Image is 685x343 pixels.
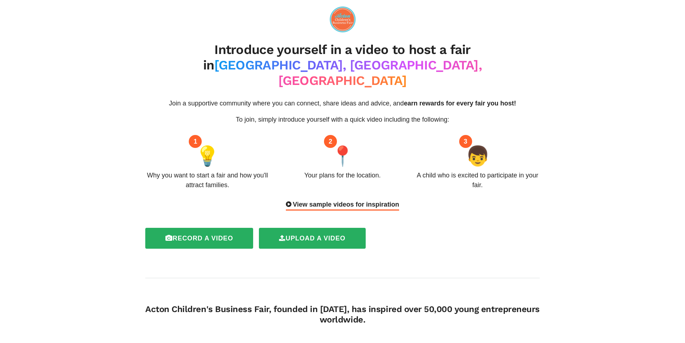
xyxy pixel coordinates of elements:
[259,228,365,249] label: Upload a video
[195,141,219,171] span: 💡
[145,304,540,325] h4: Acton Children's Business Fair, founded in [DATE], has inspired over 50,000 young entrepreneurs w...
[415,171,540,190] div: A child who is excited to participate in your fair.
[324,135,337,148] div: 2
[404,100,516,107] span: earn rewards for every fair you host!
[304,171,380,180] div: Your plans for the location.
[145,228,253,249] label: Record a video
[189,135,202,148] div: 1
[286,200,399,211] div: View sample videos for inspiration
[459,135,472,148] div: 3
[145,42,540,89] h2: Introduce yourself in a video to host a fair in
[330,141,355,171] span: 📍
[214,58,482,88] span: [GEOGRAPHIC_DATA], [GEOGRAPHIC_DATA], [GEOGRAPHIC_DATA]
[145,99,540,108] p: Join a supportive community where you can connect, share ideas and advice, and
[145,171,270,190] div: Why you want to start a fair and how you'll attract families.
[330,6,356,32] img: logo-09e7f61fd0461591446672a45e28a4aa4e3f772ea81a4ddf9c7371a8bcc222a1.png
[466,141,490,171] span: 👦
[145,115,540,125] p: To join, simply introduce yourself with a quick video including the following:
